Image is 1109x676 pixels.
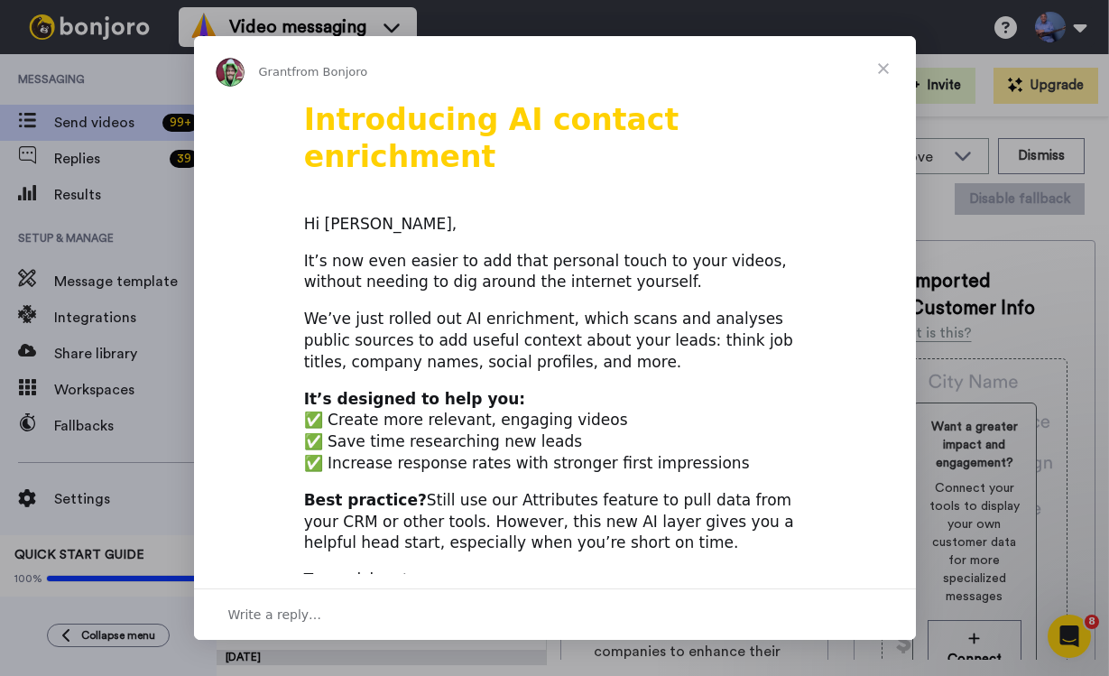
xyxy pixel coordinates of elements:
[851,36,916,101] span: Close
[304,309,806,373] div: We’ve just rolled out AI enrichment, which scans and analyses public sources to add useful contex...
[304,251,806,294] div: It’s now even easier to add that personal touch to your videos, without needing to dig around the...
[304,570,806,591] div: Two quick notes:
[259,65,292,79] span: Grant
[304,490,806,554] div: Still use our Attributes feature to pull data from your CRM or other tools. However, this new AI ...
[304,390,525,408] b: It’s designed to help you:
[228,603,322,626] span: Write a reply…
[304,389,806,475] div: ✅ Create more relevant, engaging videos ✅ Save time researching new leads ✅ Increase response rat...
[194,588,916,640] div: Open conversation and reply
[304,491,427,509] b: Best practice?
[304,214,806,236] div: Hi [PERSON_NAME],
[304,102,679,174] b: Introducing AI contact enrichment
[216,58,245,87] img: Profile image for Grant
[291,65,367,79] span: from Bonjoro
